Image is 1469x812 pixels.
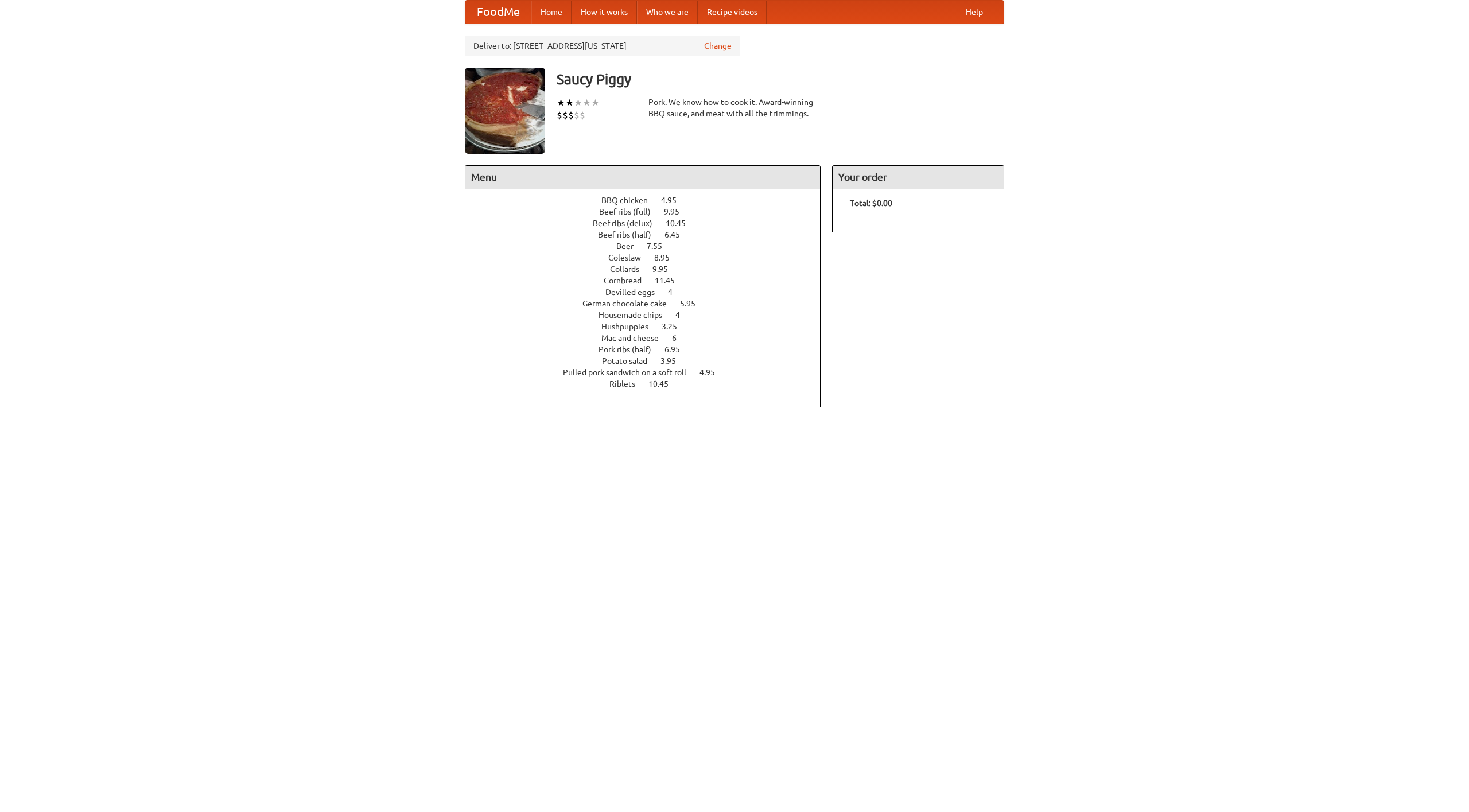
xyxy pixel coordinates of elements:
li: ★ [582,96,591,109]
span: Hushpuppies [601,322,660,331]
span: 5.95 [680,299,707,308]
a: Who we are [637,1,698,24]
div: Deliver to: [STREET_ADDRESS][US_STATE] [465,36,740,56]
span: 7.55 [647,242,674,251]
li: $ [557,109,562,122]
span: Devilled eggs [605,287,666,297]
a: Recipe videos [698,1,767,24]
a: BBQ chicken 4.95 [601,196,698,205]
a: Beef ribs (delux) 10.45 [593,219,707,228]
a: Riblets 10.45 [609,379,690,388]
span: 9.95 [664,207,691,216]
a: Hushpuppies 3.25 [601,322,698,331]
b: Total: $0.00 [850,199,892,208]
span: 4 [675,310,691,320]
span: 10.45 [666,219,697,228]
li: $ [580,109,585,122]
a: Potato salad 3.95 [602,356,697,366]
a: Beer 7.55 [616,242,683,251]
span: BBQ chicken [601,196,659,205]
a: Collards 9.95 [610,265,689,274]
span: 8.95 [654,253,681,262]
span: 11.45 [655,276,686,285]
div: Pork. We know how to cook it. Award-winning BBQ sauce, and meat with all the trimmings. [648,96,821,119]
h4: Menu [465,166,820,189]
a: FoodMe [465,1,531,24]
a: Pulled pork sandwich on a soft roll 4.95 [563,368,736,377]
li: $ [568,109,574,122]
span: 3.95 [660,356,687,366]
img: angular.jpg [465,68,545,154]
span: Pulled pork sandwich on a soft roll [563,368,698,377]
span: 4 [668,287,684,297]
span: Riblets [609,379,647,388]
span: Potato salad [602,356,659,366]
span: Beef ribs (half) [598,230,663,239]
a: Devilled eggs 4 [605,287,694,297]
a: German chocolate cake 5.95 [582,299,717,308]
a: Pork ribs (half) 6.95 [599,345,701,354]
span: 6.45 [664,230,691,239]
a: How it works [572,1,637,24]
span: Pork ribs (half) [599,345,663,354]
li: ★ [565,96,574,109]
li: ★ [591,96,600,109]
span: 4.95 [661,196,688,205]
a: Help [957,1,992,24]
li: $ [562,109,568,122]
span: Beef ribs (delux) [593,219,664,228]
li: ★ [574,96,582,109]
span: 10.45 [648,379,680,388]
span: Collards [610,265,651,274]
span: Mac and cheese [601,333,670,343]
a: Beef ribs (full) 9.95 [599,207,701,216]
span: 6.95 [664,345,691,354]
span: German chocolate cake [582,299,678,308]
a: Home [531,1,572,24]
span: Beer [616,242,645,251]
h3: Saucy Piggy [557,68,1004,91]
a: Change [704,40,732,52]
a: Mac and cheese 6 [601,333,698,343]
a: Coleslaw 8.95 [608,253,691,262]
span: 6 [672,333,688,343]
a: Beef ribs (half) 6.45 [598,230,701,239]
a: Housemade chips 4 [599,310,701,320]
span: Coleslaw [608,253,652,262]
span: Cornbread [604,276,653,285]
li: ★ [557,96,565,109]
li: $ [574,109,580,122]
span: 4.95 [699,368,726,377]
span: Housemade chips [599,310,674,320]
h4: Your order [833,166,1004,189]
span: 3.25 [662,322,689,331]
span: Beef ribs (full) [599,207,662,216]
a: Cornbread 11.45 [604,276,696,285]
span: 9.95 [652,265,679,274]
